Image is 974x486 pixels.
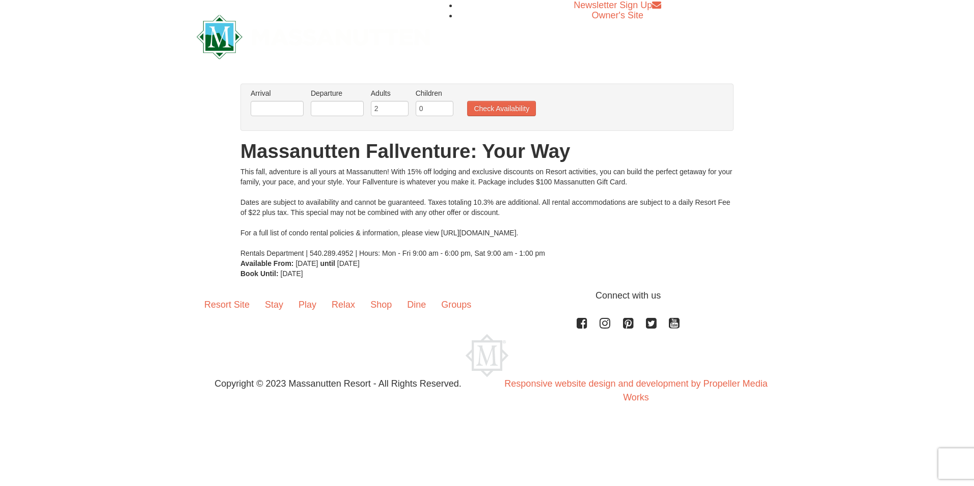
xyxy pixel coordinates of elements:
label: Departure [311,88,364,98]
label: Children [416,88,453,98]
a: Stay [257,289,291,320]
strong: Book Until: [240,269,279,278]
a: Play [291,289,324,320]
a: Owner's Site [592,10,643,20]
a: Groups [434,289,479,320]
label: Adults [371,88,409,98]
a: Responsive website design and development by Propeller Media Works [504,379,767,402]
img: Massanutten Resort Logo [197,15,430,59]
p: Copyright © 2023 Massanutten Resort - All Rights Reserved. [189,377,487,391]
strong: until [320,259,335,267]
a: Dine [399,289,434,320]
a: Relax [324,289,363,320]
a: Shop [363,289,399,320]
span: [DATE] [281,269,303,278]
p: Connect with us [197,289,777,303]
img: Massanutten Resort Logo [466,334,508,377]
label: Arrival [251,88,304,98]
a: Massanutten Resort [197,23,430,47]
button: Check Availability [467,101,536,116]
strong: Available From: [240,259,294,267]
span: [DATE] [295,259,318,267]
h1: Massanutten Fallventure: Your Way [240,141,734,161]
a: Resort Site [197,289,257,320]
div: This fall, adventure is all yours at Massanutten! With 15% off lodging and exclusive discounts on... [240,167,734,258]
span: [DATE] [337,259,360,267]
